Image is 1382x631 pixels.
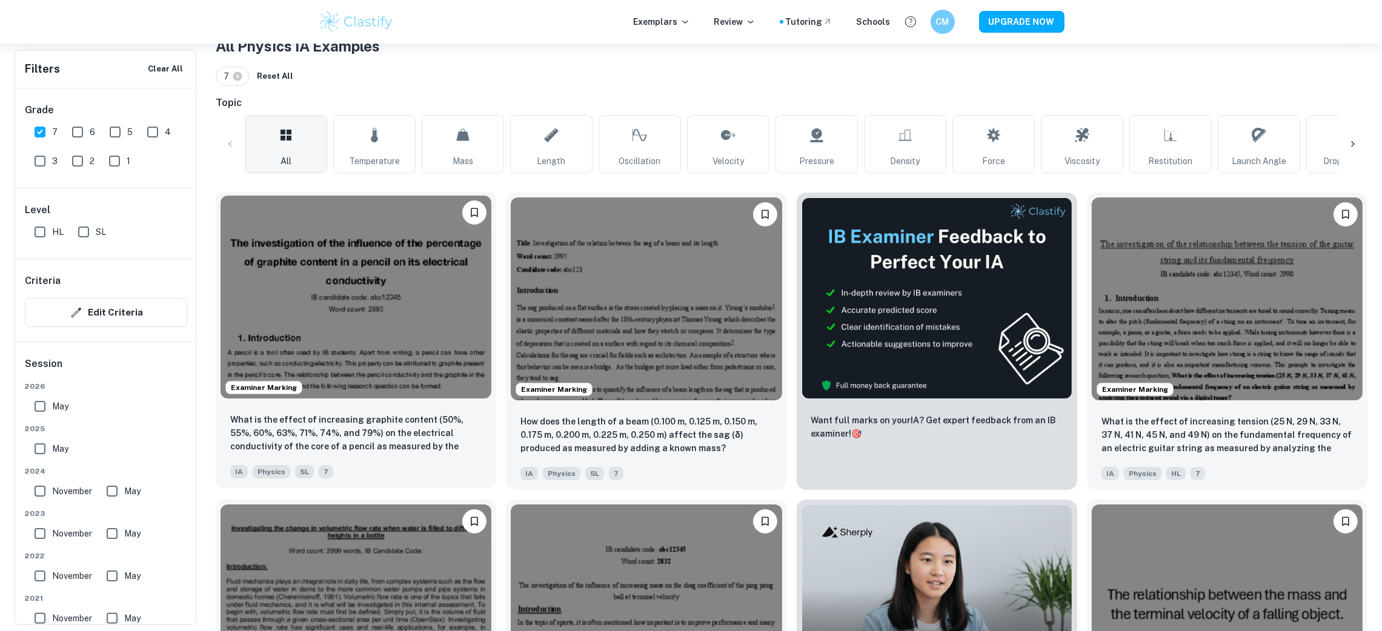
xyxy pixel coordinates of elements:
span: May [124,484,141,498]
span: May [52,400,68,413]
p: Review [714,15,756,28]
span: Physics [1124,467,1161,480]
span: Examiner Marking [516,384,592,395]
span: 2023 [25,508,187,519]
span: Physics [543,467,580,480]
span: 6 [90,125,95,139]
img: Physics IA example thumbnail: How does the length of a beam (0.100 m, [511,197,782,400]
button: Clear All [145,60,186,78]
span: Temperature [349,154,400,168]
span: Pressure [799,154,834,168]
h6: CM [935,15,949,28]
span: May [124,612,141,625]
span: 2021 [25,593,187,604]
span: November [52,484,92,498]
button: Bookmark [753,202,777,226]
span: 7 [1191,467,1205,480]
button: Help and Feedback [900,12,921,32]
h6: Session [25,357,187,381]
span: November [52,527,92,540]
span: HL [1166,467,1186,480]
button: Bookmark [462,509,487,534]
button: Bookmark [753,509,777,534]
span: SL [295,465,314,478]
h1: All Physics IA Examples [216,35,1367,57]
a: Tutoring [786,15,832,28]
button: UPGRADE NOW [979,11,1065,33]
span: May [124,527,141,540]
span: Restitution [1149,154,1193,168]
h6: Topic [216,96,1367,110]
a: ThumbnailWant full marks on yourIA? Get expert feedback from an IB examiner! [797,193,1077,490]
span: 3 [52,154,58,168]
button: Bookmark [1334,202,1358,226]
h6: Level [25,203,187,217]
span: 2022 [25,550,187,561]
span: November [52,612,92,625]
span: 2025 [25,423,187,434]
div: 7 [216,67,249,86]
span: Mass [453,154,473,168]
span: May [52,442,68,455]
img: Physics IA example thumbnail: What is the effect of increasing graphit [221,196,491,398]
span: 4 [165,125,171,139]
h6: Grade [25,103,187,117]
img: Physics IA example thumbnail: What is the effect of increasing tension [1092,197,1363,400]
button: Bookmark [1334,509,1358,534]
span: SL [96,225,106,239]
a: Schools [857,15,891,28]
span: IA [1101,467,1119,480]
span: Drop Height [1324,154,1372,168]
span: Density [891,154,920,168]
span: Oscillation [619,154,661,168]
button: Reset All [254,67,296,85]
span: IA [520,467,538,480]
p: Exemplars [634,15,690,28]
img: Clastify logo [318,10,395,34]
button: Edit Criteria [25,298,187,327]
span: May [124,569,141,583]
span: 5 [127,125,133,139]
span: Examiner Marking [1097,384,1173,395]
span: November [52,569,92,583]
span: 2024 [25,466,187,477]
span: Length [537,154,566,168]
span: 7 [52,125,58,139]
a: Examiner MarkingBookmarkWhat is the effect of increasing graphite content (50%, 55%, 60%, 63%, 71... [216,193,496,490]
span: HL [52,225,64,239]
span: 7 [224,70,234,83]
a: Examiner MarkingBookmarkWhat is the effect of increasing tension (25 N, 29 N, 33 N, 37 N, 41 N, 4... [1087,193,1367,490]
img: Thumbnail [802,197,1072,399]
span: All [281,154,291,168]
span: Force [982,154,1005,168]
button: Bookmark [462,200,487,225]
span: SL [585,467,604,480]
span: 2026 [25,381,187,392]
span: IA [230,465,248,478]
span: Physics [253,465,290,478]
span: Launch Angle [1232,154,1286,168]
h6: Filters [25,61,60,78]
button: CM [931,10,955,34]
span: 7 [319,465,333,478]
p: Want full marks on your IA ? Get expert feedback from an IB examiner! [811,414,1063,440]
span: Examiner Marking [226,382,302,393]
span: Viscosity [1065,154,1100,168]
p: How does the length of a beam (0.100 m, 0.125 m, 0.150 m, 0.175 m, 0.200 m, 0.225 m, 0.250 m) aff... [520,415,772,455]
span: 7 [609,467,623,480]
p: What is the effect of increasing tension (25 N, 29 N, 33 N, 37 N, 41 N, 45 N, and 49 N) on the fu... [1101,415,1353,456]
a: Examiner MarkingBookmarkHow does the length of a beam (0.100 m, 0.125 m, 0.150 m, 0.175 m, 0.200 ... [506,193,786,490]
h6: Criteria [25,274,61,288]
p: What is the effect of increasing graphite content (50%, 55%, 60%, 63%, 71%, 74%, and 79%) on the ... [230,413,482,454]
span: 🎯 [852,429,862,438]
span: 2 [90,154,95,168]
span: 1 [127,154,130,168]
span: Velocity [713,154,744,168]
